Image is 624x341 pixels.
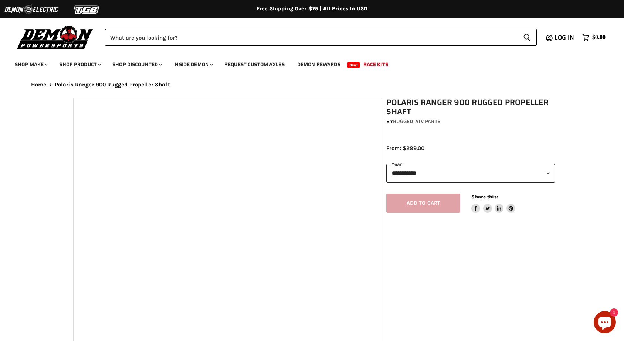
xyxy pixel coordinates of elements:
[16,6,608,12] div: Free Shipping Over $75 | All Prices In USD
[31,82,47,88] a: Home
[579,32,609,43] a: $0.00
[105,29,537,46] form: Product
[347,62,360,68] span: New!
[55,82,170,88] span: Polaris Ranger 900 Rugged Propeller Shaft
[358,57,394,72] a: Race Kits
[54,57,105,72] a: Shop Product
[168,57,217,72] a: Inside Demon
[105,29,517,46] input: Search
[386,145,424,151] span: From: $289.00
[471,194,515,213] aside: Share this:
[4,3,59,17] img: Demon Electric Logo 2
[15,24,96,50] img: Demon Powersports
[471,194,498,200] span: Share this:
[292,57,346,72] a: Demon Rewards
[9,54,604,72] ul: Main menu
[386,98,555,116] h1: Polaris Ranger 900 Rugged Propeller Shaft
[219,57,290,72] a: Request Custom Axles
[386,117,555,126] div: by
[591,311,618,335] inbox-online-store-chat: Shopify online store chat
[555,33,574,42] span: Log in
[59,3,115,17] img: TGB Logo 2
[16,82,608,88] nav: Breadcrumbs
[393,118,441,125] a: Rugged ATV Parts
[592,34,606,41] span: $0.00
[107,57,166,72] a: Shop Discounted
[551,34,579,41] a: Log in
[517,29,537,46] button: Search
[386,164,555,182] select: year
[9,57,52,72] a: Shop Make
